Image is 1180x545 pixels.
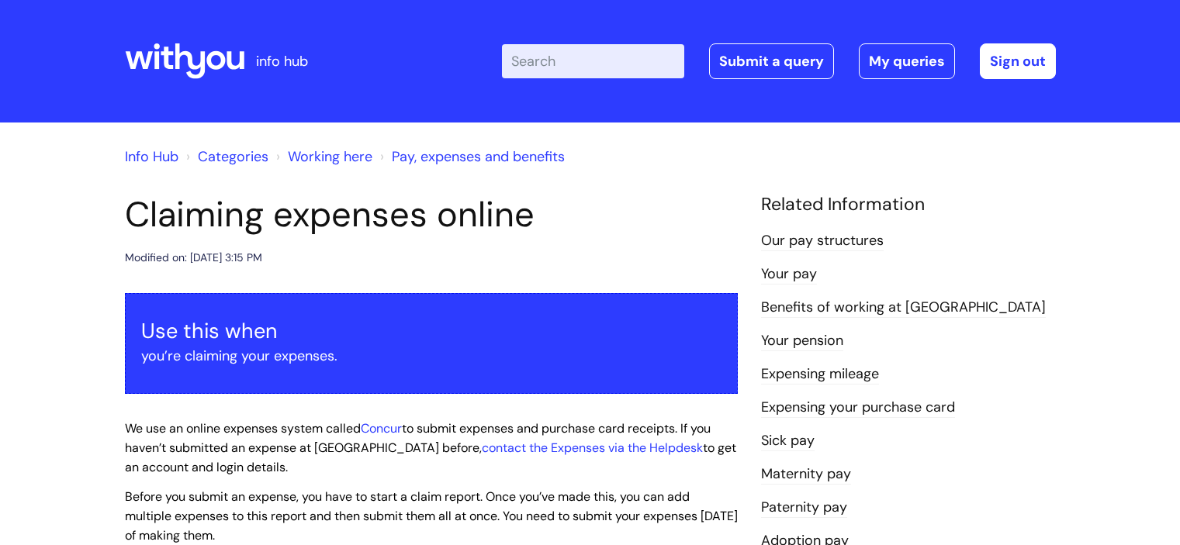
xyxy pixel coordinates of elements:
[761,464,851,485] a: Maternity pay
[125,248,262,267] div: Modified on: [DATE] 3:15 PM
[761,264,817,285] a: Your pay
[761,498,847,518] a: Paternity pay
[859,43,955,79] a: My queries
[761,431,815,451] a: Sick pay
[502,44,684,78] input: Search
[198,147,268,166] a: Categories
[141,343,721,368] p: you’re claiming your expenses.
[125,147,178,166] a: Info Hub
[709,43,834,79] a: Submit a query
[502,43,1056,79] div: | -
[980,43,1056,79] a: Sign out
[272,144,372,169] li: Working here
[761,331,843,351] a: Your pension
[761,298,1046,318] a: Benefits of working at [GEOGRAPHIC_DATA]
[761,364,879,385] a: Expensing mileage
[376,144,565,169] li: Pay, expenses and benefits
[125,488,738,543] span: Before you submit an expense, you have to start a claim report. Once you’ve made this, you can ad...
[761,194,1056,216] h4: Related Information
[125,194,738,236] h1: Claiming expenses online
[288,147,372,166] a: Working here
[761,398,955,418] a: Expensing your purchase card
[256,49,308,74] p: info hub
[761,231,884,251] a: Our pay structures
[392,147,565,166] a: Pay, expenses and benefits
[141,319,721,343] h3: Use this when
[482,440,703,456] a: contact the Expenses via the Helpdesk
[361,420,402,436] a: Concur
[125,420,736,475] span: We use an online expenses system called to submit expenses and purchase card receipts. If you hav...
[182,144,268,169] li: Solution home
